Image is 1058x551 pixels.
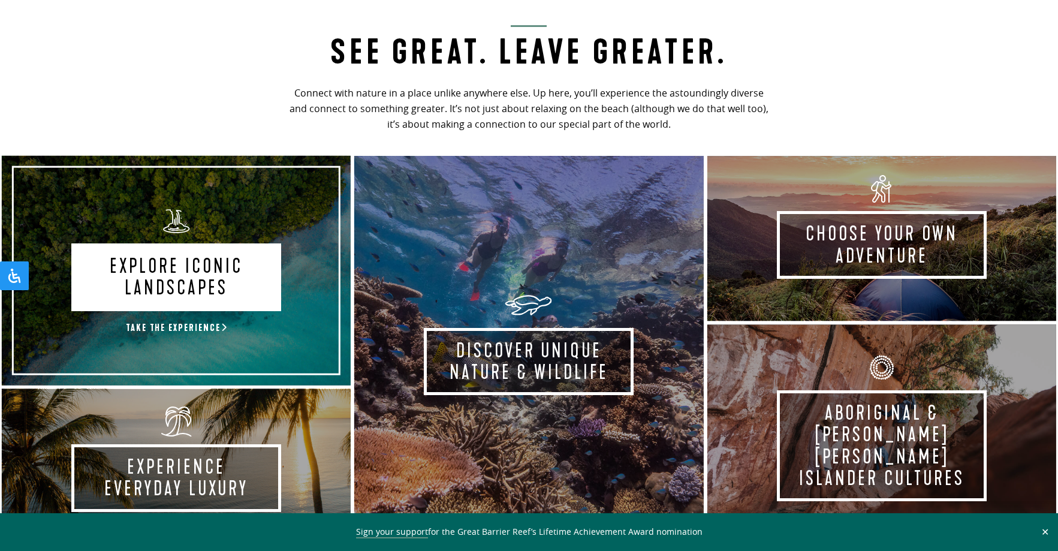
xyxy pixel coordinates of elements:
button: Close [1038,526,1052,537]
p: Connect with nature in a place unlike anywhere else. Up here, you’ll experience the astoundingly ... [285,86,773,133]
span: for the Great Barrier Reef’s Lifetime Achievement Award nomination [356,526,703,538]
a: Choose your own adventure [706,154,1058,323]
a: Sign your support [356,526,428,538]
svg: Open Accessibility Panel [7,269,22,283]
h2: See Great. Leave Greater. [285,25,773,73]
